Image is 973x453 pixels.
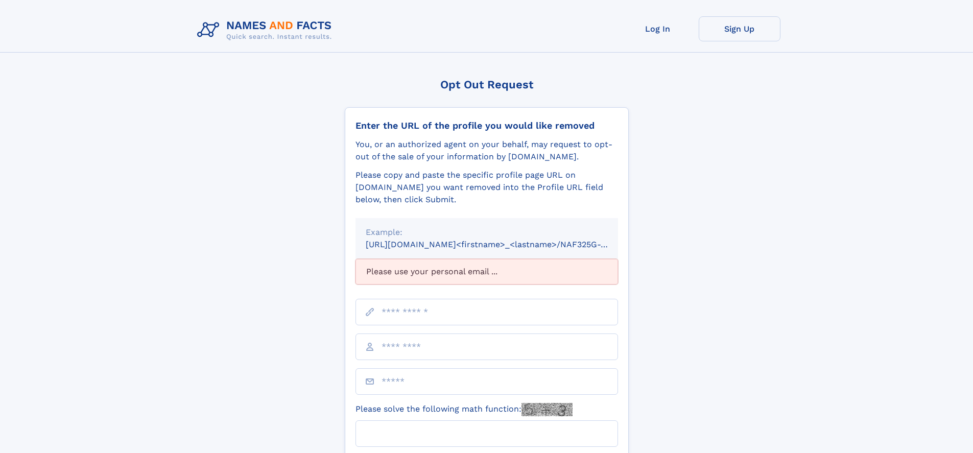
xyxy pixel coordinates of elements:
a: Log In [617,16,699,41]
div: Example: [366,226,608,239]
div: Opt Out Request [345,78,629,91]
div: Please copy and paste the specific profile page URL on [DOMAIN_NAME] you want removed into the Pr... [355,169,618,206]
div: Enter the URL of the profile you would like removed [355,120,618,131]
div: You, or an authorized agent on your behalf, may request to opt-out of the sale of your informatio... [355,138,618,163]
small: [URL][DOMAIN_NAME]<firstname>_<lastname>/NAF325G-xxxxxxxx [366,240,637,249]
a: Sign Up [699,16,780,41]
img: Logo Names and Facts [193,16,340,44]
label: Please solve the following math function: [355,403,573,416]
div: Please use your personal email ... [355,259,618,284]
